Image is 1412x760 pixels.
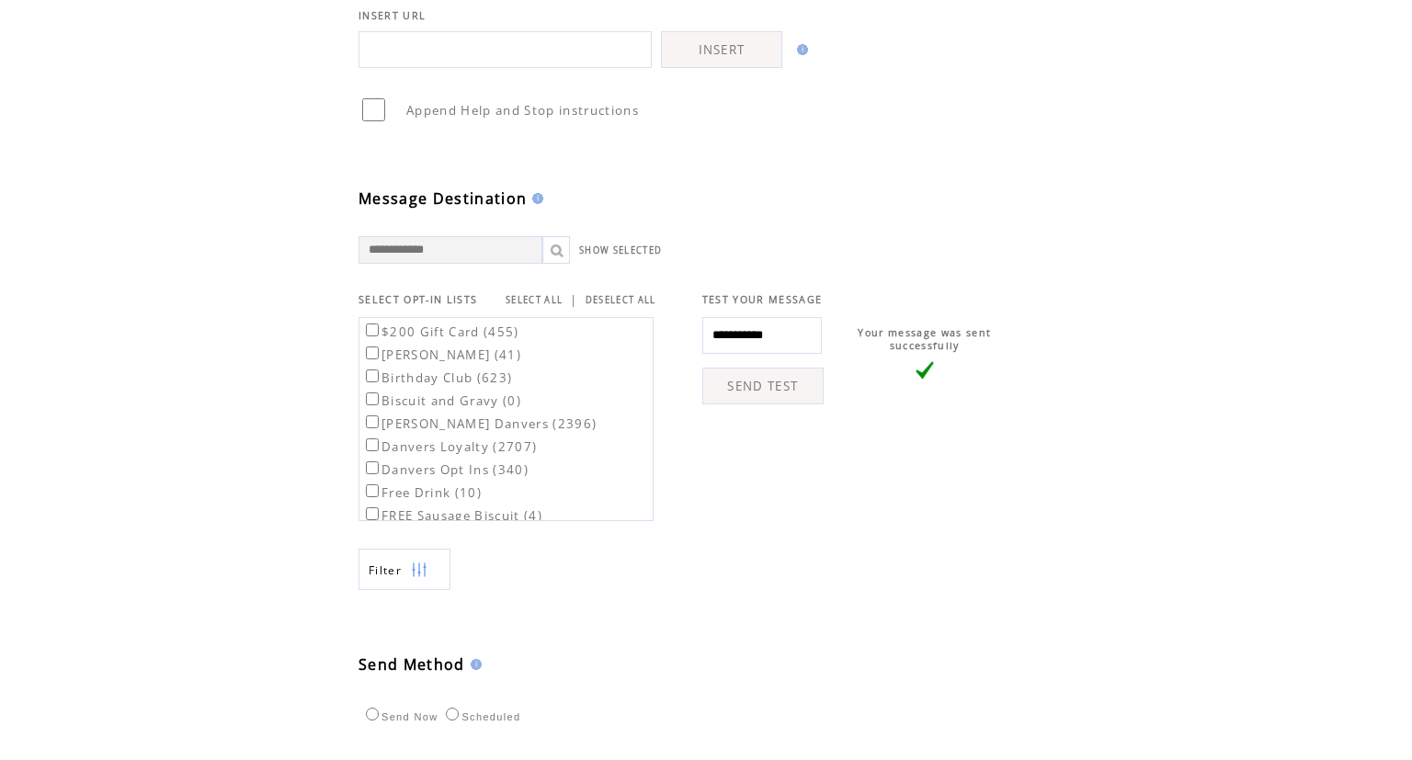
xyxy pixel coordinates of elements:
label: $200 Gift Card (455) [362,323,519,340]
input: Danvers Loyalty (2707) [366,438,379,451]
label: Birthday Club (623) [362,369,512,386]
input: Birthday Club (623) [366,369,379,382]
img: filters.png [411,550,427,591]
label: FREE Sausage Biscuit (4) [362,507,542,524]
a: Filter [359,549,450,590]
input: $200 Gift Card (455) [366,323,379,336]
input: Send Now [366,708,379,720]
label: Danvers Opt Ins (340) [362,461,529,478]
a: INSERT [661,31,782,68]
label: Scheduled [441,711,520,722]
input: Biscuit and Gravy (0) [366,392,379,405]
span: Send Method [359,654,465,675]
span: Message Destination [359,188,527,209]
span: INSERT URL [359,9,426,22]
img: help.gif [791,44,808,55]
img: help.gif [465,659,482,670]
span: TEST YOUR MESSAGE [702,293,823,306]
span: Show filters [369,562,402,578]
label: Danvers Loyalty (2707) [362,438,537,455]
a: DESELECT ALL [586,294,656,306]
a: SHOW SELECTED [579,244,662,256]
a: SEND TEST [702,368,824,404]
label: [PERSON_NAME] Danvers (2396) [362,415,597,432]
input: Scheduled [446,708,459,720]
input: [PERSON_NAME] Danvers (2396) [366,415,379,428]
input: [PERSON_NAME] (41) [366,346,379,359]
span: Append Help and Stop instructions [406,102,639,119]
input: Free Drink (10) [366,484,379,497]
label: Biscuit and Gravy (0) [362,392,521,409]
span: SELECT OPT-IN LISTS [359,293,477,306]
img: help.gif [527,193,543,204]
span: Your message was sent successfully [858,326,991,352]
img: vLarge.png [916,361,934,380]
label: Free Drink (10) [362,484,482,501]
a: SELECT ALL [506,294,563,306]
input: FREE Sausage Biscuit (4) [366,507,379,520]
input: Danvers Opt Ins (340) [366,461,379,474]
span: | [570,291,577,308]
label: Send Now [361,711,438,722]
label: [PERSON_NAME] (41) [362,346,521,363]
